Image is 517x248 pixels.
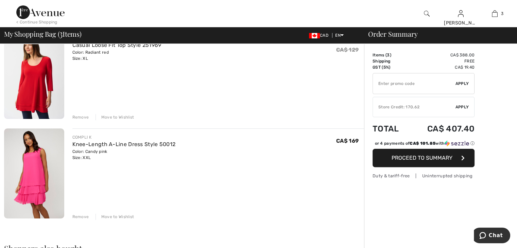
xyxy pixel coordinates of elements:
input: Promo code [373,73,455,94]
a: 3 [478,10,511,18]
span: Apply [455,104,469,110]
img: Knee-Length A-Line Dress Style 50012 [4,128,64,218]
a: Knee-Length A-Line Dress Style 50012 [72,141,176,147]
div: [PERSON_NAME] [444,19,477,26]
span: CA$ 90 [339,38,359,45]
a: Casual Loose Fit Top Style 251969 [72,42,161,48]
s: CA$ 129 [336,47,359,53]
span: EN [335,33,344,38]
div: Order Summary [360,31,513,37]
td: Free [409,58,475,64]
div: Duty & tariff-free | Uninterrupted shipping [373,173,475,179]
img: Canadian Dollar [309,33,320,38]
td: GST (5%) [373,64,409,70]
div: or 4 payments of with [375,140,475,146]
div: Move to Wishlist [96,114,134,120]
div: COMPLI K [72,134,176,140]
td: Items ( ) [373,52,409,58]
td: CA$ 19.40 [409,64,475,70]
img: Sezzle [445,140,469,146]
img: Casual Loose Fit Top Style 251969 [4,29,64,119]
img: My Bag [492,10,498,18]
span: CA$ 169 [336,138,359,144]
img: My Info [458,10,464,18]
span: 3 [501,11,503,17]
div: Remove [72,214,89,220]
div: < Continue Shopping [16,19,57,25]
iframe: Opens a widget where you can chat to one of our agents [474,228,510,245]
div: Store Credit: 170.62 [373,104,455,110]
img: 1ère Avenue [16,5,65,19]
div: or 4 payments ofCA$ 101.85withSezzle Click to learn more about Sezzle [373,140,475,149]
a: Sign In [458,10,464,17]
div: Remove [72,114,89,120]
span: Apply [455,81,469,87]
div: Move to Wishlist [96,214,134,220]
span: CA$ 101.85 [410,141,435,146]
span: My Shopping Bag ( Items) [4,31,82,37]
button: Proceed to Summary [373,149,475,167]
div: Color: Candy pink Size: XXL [72,148,176,161]
td: Shipping [373,58,409,64]
span: CAD [309,33,331,38]
td: CA$ 407.40 [409,117,475,140]
span: 3 [59,29,63,38]
td: Total [373,117,409,140]
span: 3 [387,53,390,57]
img: search the website [424,10,430,18]
td: CA$ 388.00 [409,52,475,58]
div: Color: Radiant red Size: XL [72,49,161,61]
span: Proceed to Summary [392,155,452,161]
